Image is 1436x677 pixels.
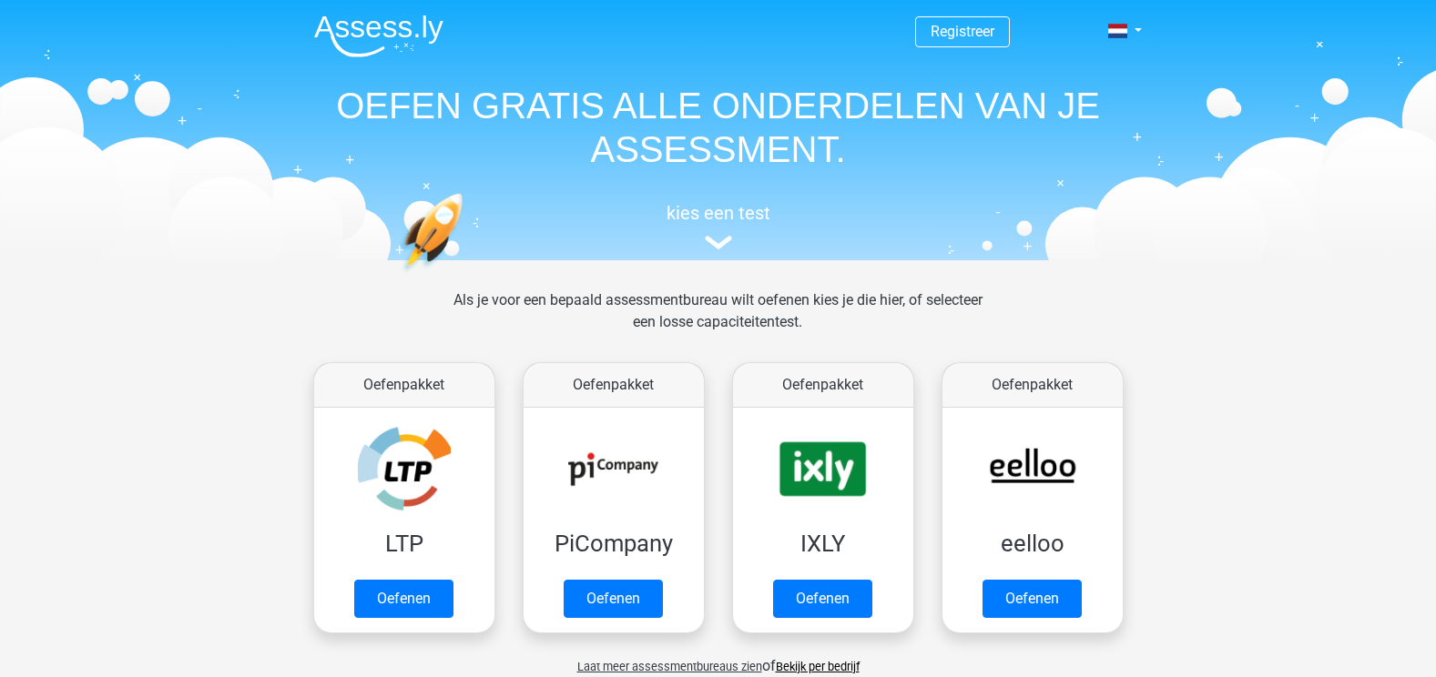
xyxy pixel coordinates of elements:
a: kies een test [300,202,1137,250]
a: Oefenen [354,580,453,618]
a: Oefenen [564,580,663,618]
a: Oefenen [983,580,1082,618]
img: oefenen [400,193,534,358]
h1: OEFEN GRATIS ALLE ONDERDELEN VAN JE ASSESSMENT. [300,84,1137,171]
div: of [300,641,1137,677]
img: Assessly [314,15,443,57]
a: Oefenen [773,580,872,618]
h5: kies een test [300,202,1137,224]
img: assessment [705,236,732,249]
div: Als je voor een bepaald assessmentbureau wilt oefenen kies je die hier, of selecteer een losse ca... [439,289,997,355]
a: Bekijk per bedrijf [776,660,860,673]
span: Laat meer assessmentbureaus zien [577,660,762,673]
a: Registreer [931,23,994,40]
